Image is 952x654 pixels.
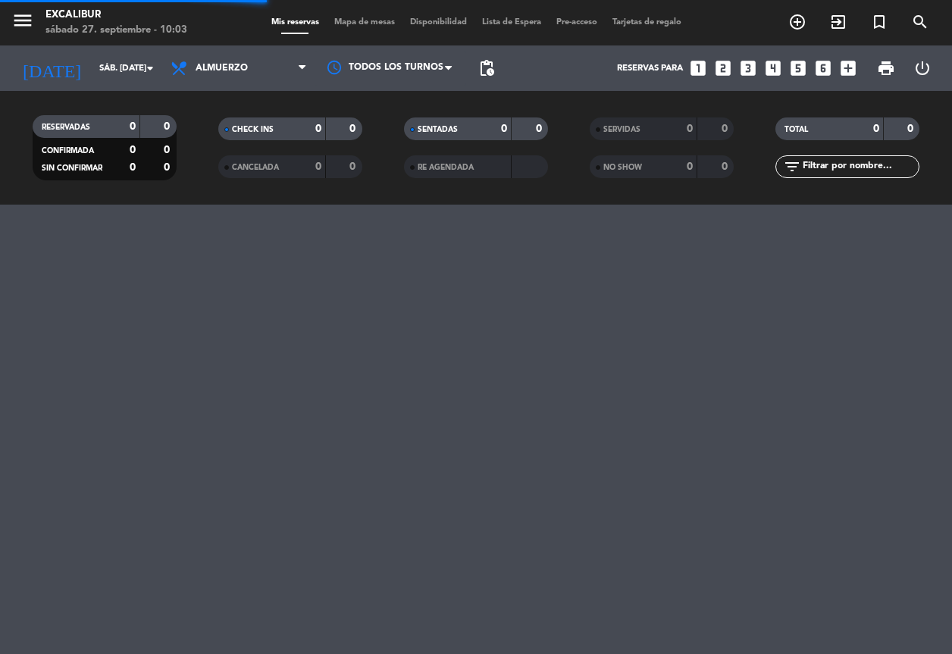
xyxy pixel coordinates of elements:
[315,161,321,172] strong: 0
[713,58,733,78] i: looks_two
[196,63,248,74] span: Almuerzo
[617,63,683,74] span: Reservas para
[722,124,731,134] strong: 0
[164,145,173,155] strong: 0
[873,124,879,134] strong: 0
[232,126,274,133] span: CHECK INS
[913,59,932,77] i: power_settings_new
[418,164,474,171] span: RE AGENDADA
[829,13,847,31] i: exit_to_app
[45,8,187,23] div: Excalibur
[474,18,549,27] span: Lista de Espera
[605,18,689,27] span: Tarjetas de regalo
[327,18,402,27] span: Mapa de mesas
[783,158,801,176] i: filter_list
[911,13,929,31] i: search
[784,126,808,133] span: TOTAL
[907,124,916,134] strong: 0
[603,164,642,171] span: NO SHOW
[722,161,731,172] strong: 0
[838,58,858,78] i: add_box
[549,18,605,27] span: Pre-acceso
[788,58,808,78] i: looks_5
[603,126,640,133] span: SERVIDAS
[130,162,136,173] strong: 0
[418,126,458,133] span: SENTADAS
[130,121,136,132] strong: 0
[788,13,806,31] i: add_circle_outline
[42,147,94,155] span: CONFIRMADA
[688,58,708,78] i: looks_one
[42,164,102,172] span: SIN CONFIRMAR
[801,158,919,175] input: Filtrar por nombre...
[687,124,693,134] strong: 0
[738,58,758,78] i: looks_3
[763,58,783,78] i: looks_4
[877,59,895,77] span: print
[478,59,496,77] span: pending_actions
[687,161,693,172] strong: 0
[130,145,136,155] strong: 0
[501,124,507,134] strong: 0
[870,13,888,31] i: turned_in_not
[45,23,187,38] div: sábado 27. septiembre - 10:03
[536,124,545,134] strong: 0
[402,18,474,27] span: Disponibilidad
[813,58,833,78] i: looks_6
[349,161,359,172] strong: 0
[11,9,34,37] button: menu
[904,45,941,91] div: LOG OUT
[264,18,327,27] span: Mis reservas
[164,162,173,173] strong: 0
[164,121,173,132] strong: 0
[42,124,90,131] span: RESERVADAS
[141,59,159,77] i: arrow_drop_down
[232,164,279,171] span: CANCELADA
[315,124,321,134] strong: 0
[11,52,92,85] i: [DATE]
[349,124,359,134] strong: 0
[11,9,34,32] i: menu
